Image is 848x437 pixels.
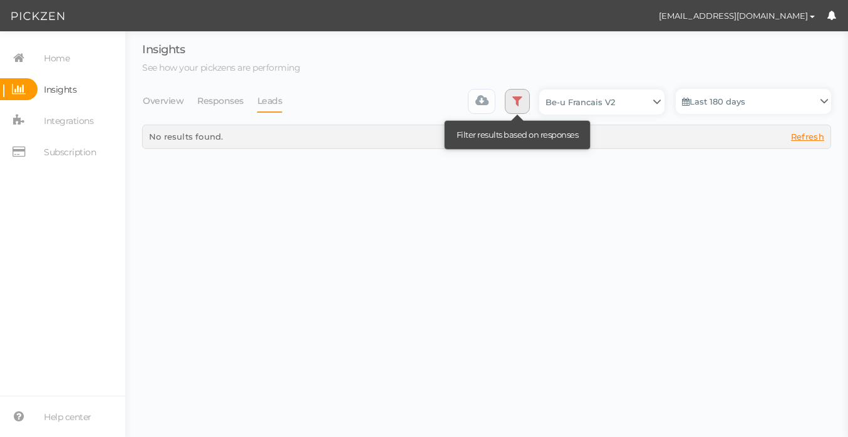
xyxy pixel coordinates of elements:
a: Last 180 days [676,89,831,114]
img: Pickzen logo [11,9,65,24]
div: Filter results based on responses [448,124,587,145]
span: [EMAIL_ADDRESS][DOMAIN_NAME] [659,11,808,21]
span: Help center [44,407,91,427]
span: Refresh [791,131,824,141]
span: Insights [44,80,76,100]
span: Insights [142,43,185,56]
span: Integrations [44,111,93,131]
a: Overview [142,89,184,113]
span: Home [44,48,70,68]
span: See how your pickzens are performing [142,62,300,73]
span: No results found. [149,131,223,141]
img: e3a095d660fc0defbe9cf0e314edbd70 [625,5,647,27]
a: Responses [197,89,244,113]
span: Subscription [44,142,96,162]
a: Leads [257,89,283,113]
li: Overview [142,89,197,113]
button: [EMAIL_ADDRESS][DOMAIN_NAME] [647,5,827,26]
li: Responses [197,89,257,113]
li: Leads [257,89,296,113]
